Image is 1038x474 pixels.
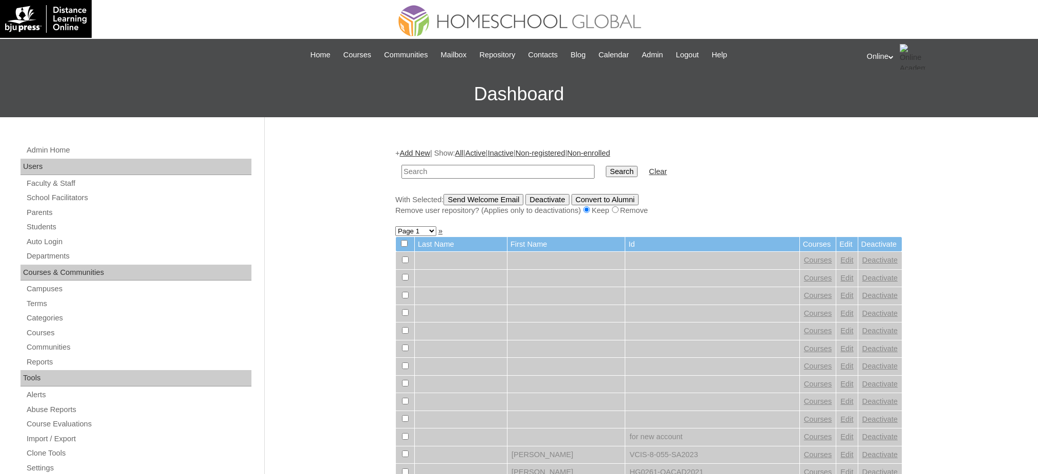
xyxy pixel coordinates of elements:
[26,312,251,325] a: Categories
[840,380,853,388] a: Edit
[507,446,625,464] td: [PERSON_NAME]
[436,49,472,61] a: Mailbox
[862,415,898,423] a: Deactivate
[26,206,251,219] a: Parents
[862,344,898,353] a: Deactivate
[840,344,853,353] a: Edit
[395,194,902,216] div: With Selected:
[862,291,898,299] a: Deactivate
[671,49,704,61] a: Logout
[637,49,668,61] a: Admin
[804,309,832,317] a: Courses
[26,418,251,430] a: Course Evaluations
[862,397,898,405] a: Deactivate
[395,148,902,216] div: + | Show: | | | |
[343,49,371,61] span: Courses
[399,149,430,157] a: Add New
[305,49,335,61] a: Home
[862,450,898,459] a: Deactivate
[20,265,251,281] div: Courses & Communities
[804,450,832,459] a: Courses
[26,235,251,248] a: Auto Login
[840,274,853,282] a: Edit
[570,49,585,61] span: Blog
[384,49,428,61] span: Communities
[804,415,832,423] a: Courses
[567,149,610,157] a: Non-enrolled
[516,149,565,157] a: Non-registered
[465,149,486,157] a: Active
[26,297,251,310] a: Terms
[840,362,853,370] a: Edit
[310,49,330,61] span: Home
[800,237,836,252] td: Courses
[26,433,251,445] a: Import / Export
[565,49,590,61] a: Blog
[676,49,699,61] span: Logout
[395,205,902,216] div: Remove user repository? (Applies only to deactivations) Keep Remove
[840,433,853,441] a: Edit
[379,49,433,61] a: Communities
[862,380,898,388] a: Deactivate
[26,191,251,204] a: School Facilitators
[488,149,514,157] a: Inactive
[455,149,463,157] a: All
[26,283,251,295] a: Campuses
[707,49,732,61] a: Help
[649,167,667,176] a: Clear
[840,397,853,405] a: Edit
[606,166,638,177] input: Search
[804,380,832,388] a: Courses
[804,256,832,264] a: Courses
[415,237,507,252] td: Last Name
[840,415,853,423] a: Edit
[862,309,898,317] a: Deactivate
[804,274,832,282] a: Courses
[523,49,563,61] a: Contacts
[836,237,857,252] td: Edit
[804,291,832,299] a: Courses
[840,327,853,335] a: Edit
[438,227,442,235] a: »
[507,237,625,252] td: First Name
[525,194,569,205] input: Deactivate
[443,194,523,205] input: Send Welcome Email
[26,403,251,416] a: Abuse Reports
[858,237,902,252] td: Deactivate
[642,49,663,61] span: Admin
[804,344,832,353] a: Courses
[625,446,799,464] td: VCIS-8-055-SA2023
[625,237,799,252] td: Id
[26,177,251,190] a: Faculty & Staff
[862,362,898,370] a: Deactivate
[26,221,251,233] a: Students
[26,447,251,460] a: Clone Tools
[900,44,925,70] img: Online Academy
[804,397,832,405] a: Courses
[26,250,251,263] a: Departments
[840,450,853,459] a: Edit
[401,165,595,179] input: Search
[20,370,251,386] div: Tools
[840,291,853,299] a: Edit
[840,256,853,264] a: Edit
[571,194,639,205] input: Convert to Alumni
[338,49,376,61] a: Courses
[474,49,520,61] a: Repository
[441,49,467,61] span: Mailbox
[804,433,832,441] a: Courses
[862,256,898,264] a: Deactivate
[528,49,558,61] span: Contacts
[26,327,251,339] a: Courses
[625,428,799,446] td: for new account
[20,159,251,175] div: Users
[862,274,898,282] a: Deactivate
[26,341,251,354] a: Communities
[26,144,251,157] a: Admin Home
[5,71,1033,117] h3: Dashboard
[804,362,832,370] a: Courses
[804,327,832,335] a: Courses
[840,309,853,317] a: Edit
[26,389,251,401] a: Alerts
[599,49,629,61] span: Calendar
